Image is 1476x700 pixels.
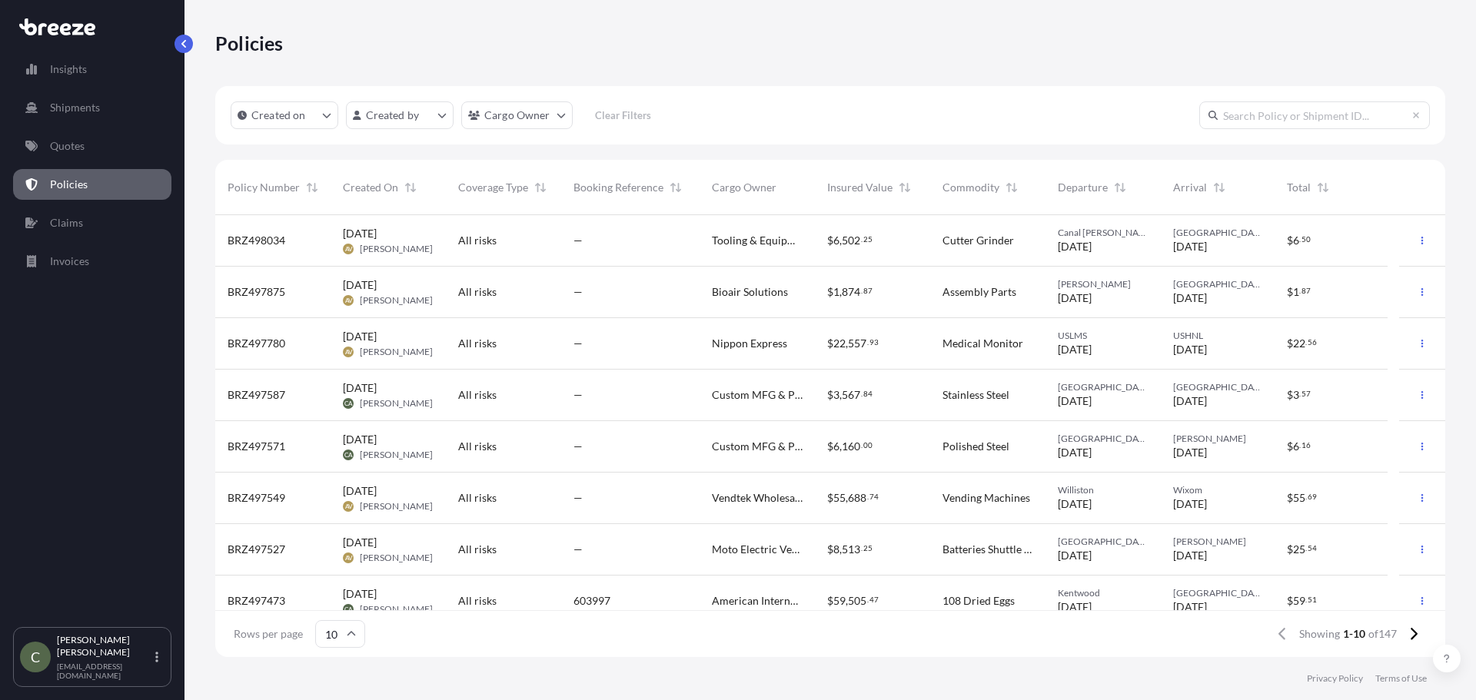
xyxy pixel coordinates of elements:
[942,284,1016,300] span: Assembly Parts
[303,178,321,197] button: Sort
[343,535,377,550] span: [DATE]
[833,390,839,400] span: 3
[712,336,787,351] span: Nippon Express
[839,235,842,246] span: ,
[942,439,1009,454] span: Polished Steel
[343,226,377,241] span: [DATE]
[1058,278,1149,290] span: [PERSON_NAME]
[1293,441,1299,452] span: 6
[712,387,803,403] span: Custom MFG & Polishing
[827,595,833,606] span: $
[1299,288,1301,294] span: .
[1173,433,1262,445] span: [PERSON_NAME]
[360,449,433,461] span: [PERSON_NAME]
[861,443,863,448] span: .
[1287,180,1311,195] span: Total
[595,108,651,123] p: Clear Filters
[1199,101,1430,129] input: Search Policy or Shipment ID...
[842,544,860,555] span: 513
[942,593,1015,609] span: 108 Dried Eggs
[1173,227,1262,239] span: [GEOGRAPHIC_DATA]
[345,499,352,514] span: AV
[228,490,285,506] span: BRZ497549
[234,626,303,642] span: Rows per page
[360,552,433,564] span: [PERSON_NAME]
[343,432,377,447] span: [DATE]
[869,494,879,499] span: 74
[1058,227,1149,239] span: Canal [PERSON_NAME]
[896,178,914,197] button: Sort
[1293,287,1299,297] span: 1
[458,593,497,609] span: All risks
[343,380,377,396] span: [DATE]
[1301,443,1311,448] span: 16
[461,101,573,129] button: cargoOwner Filter options
[869,340,879,345] span: 93
[1058,536,1149,548] span: [GEOGRAPHIC_DATA]
[863,237,873,242] span: 25
[1293,595,1305,606] span: 59
[50,138,85,154] p: Quotes
[344,396,352,411] span: CA
[827,235,833,246] span: $
[458,336,497,351] span: All risks
[942,387,1009,403] span: Stainless Steel
[458,233,497,248] span: All risks
[360,294,433,307] span: [PERSON_NAME]
[842,441,860,452] span: 160
[484,108,550,123] p: Cargo Owner
[1058,433,1149,445] span: [GEOGRAPHIC_DATA]
[458,490,497,506] span: All risks
[827,338,833,349] span: $
[1305,494,1307,499] span: .
[1299,626,1340,642] span: Showing
[344,602,352,617] span: CA
[228,542,285,557] span: BRZ497527
[1058,548,1092,563] span: [DATE]
[228,439,285,454] span: BRZ497571
[1301,288,1311,294] span: 87
[345,293,352,308] span: AV
[827,287,833,297] span: $
[863,443,873,448] span: 00
[848,338,866,349] span: 557
[573,542,583,557] span: —
[1058,445,1092,460] span: [DATE]
[345,241,352,257] span: AV
[1111,178,1129,197] button: Sort
[1002,178,1021,197] button: Sort
[1287,287,1293,297] span: $
[215,31,284,55] p: Policies
[1375,672,1427,685] p: Terms of Use
[833,493,846,503] span: 55
[1308,546,1317,551] span: 54
[50,254,89,269] p: Invoices
[1299,237,1301,242] span: .
[1293,493,1305,503] span: 55
[1173,381,1262,393] span: [GEOGRAPHIC_DATA]
[1287,390,1293,400] span: $
[458,180,528,195] span: Coverage Type
[1299,443,1301,448] span: .
[1058,239,1092,254] span: [DATE]
[228,284,285,300] span: BRZ497875
[1308,597,1317,602] span: 51
[1301,237,1311,242] span: 50
[1343,626,1365,642] span: 1-10
[1308,494,1317,499] span: 69
[861,288,863,294] span: .
[833,544,839,555] span: 8
[1301,391,1311,396] span: 57
[343,277,377,293] span: [DATE]
[827,441,833,452] span: $
[531,178,550,197] button: Sort
[1058,496,1092,512] span: [DATE]
[13,92,171,123] a: Shipments
[1314,178,1332,197] button: Sort
[1173,599,1207,615] span: [DATE]
[1305,597,1307,602] span: .
[1173,548,1207,563] span: [DATE]
[13,131,171,161] a: Quotes
[867,494,869,499] span: .
[1307,672,1363,685] p: Privacy Policy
